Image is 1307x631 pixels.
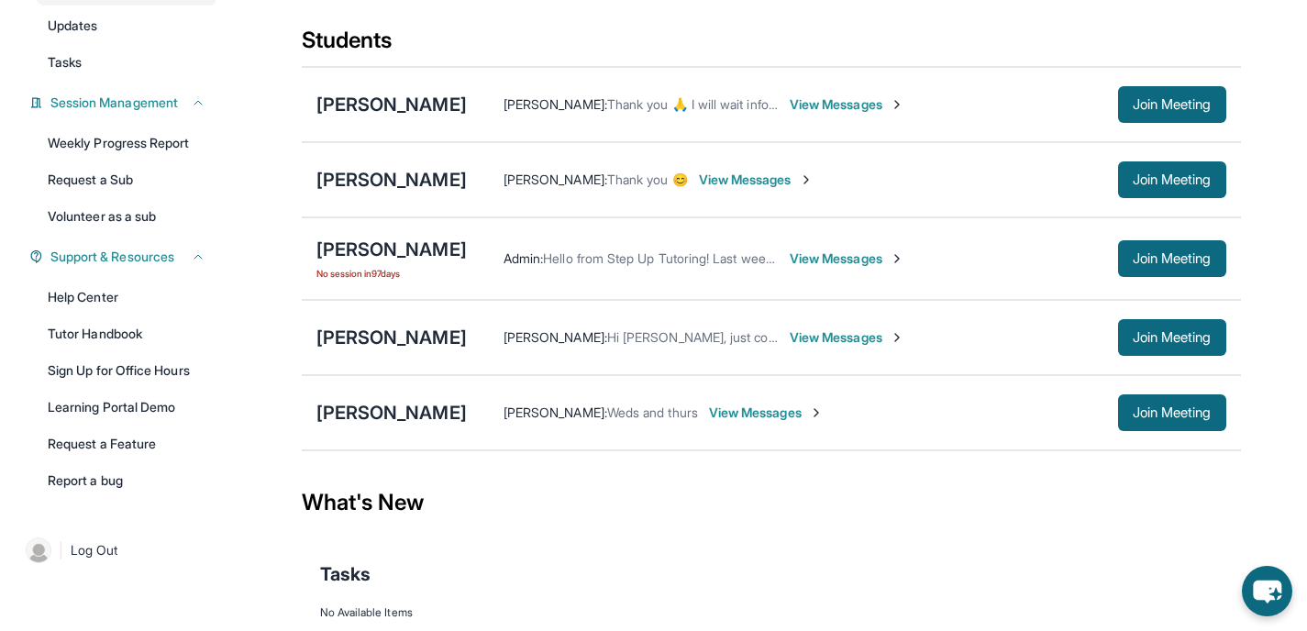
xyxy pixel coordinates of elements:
[37,391,216,424] a: Learning Portal Demo
[37,9,216,42] a: Updates
[504,250,543,266] span: Admin :
[809,405,824,420] img: Chevron-Right
[1242,566,1292,616] button: chat-button
[37,200,216,233] a: Volunteer as a sub
[1133,99,1212,110] span: Join Meeting
[504,329,607,345] span: [PERSON_NAME] :
[50,248,174,266] span: Support & Resources
[890,97,904,112] img: Chevron-Right
[1133,253,1212,264] span: Join Meeting
[316,167,467,193] div: [PERSON_NAME]
[1133,332,1212,343] span: Join Meeting
[1133,407,1212,418] span: Join Meeting
[43,94,205,112] button: Session Management
[37,427,216,460] a: Request a Feature
[316,266,467,281] span: No session in 97 days
[48,53,82,72] span: Tasks
[799,172,814,187] img: Chevron-Right
[607,96,887,112] span: Thank you 🙏 I will wait information from you 🥰
[316,325,467,350] div: [PERSON_NAME]
[1118,319,1226,356] button: Join Meeting
[504,172,607,187] span: [PERSON_NAME] :
[790,328,904,347] span: View Messages
[790,249,904,268] span: View Messages
[48,17,98,35] span: Updates
[37,281,216,314] a: Help Center
[37,163,216,196] a: Request a Sub
[316,92,467,117] div: [PERSON_NAME]
[1133,174,1212,185] span: Join Meeting
[37,464,216,497] a: Report a bug
[50,94,178,112] span: Session Management
[699,171,814,189] span: View Messages
[71,541,118,559] span: Log Out
[43,248,205,266] button: Support & Resources
[790,95,904,114] span: View Messages
[607,404,698,420] span: Weds and thurs
[890,251,904,266] img: Chevron-Right
[1118,240,1226,277] button: Join Meeting
[320,605,1223,620] div: No Available Items
[37,354,216,387] a: Sign Up for Office Hours
[1118,394,1226,431] button: Join Meeting
[37,46,216,79] a: Tasks
[37,317,216,350] a: Tutor Handbook
[302,26,1241,66] div: Students
[37,127,216,160] a: Weekly Progress Report
[302,462,1241,543] div: What's New
[1118,161,1226,198] button: Join Meeting
[607,172,688,187] span: Thank you 😊
[504,96,607,112] span: [PERSON_NAME] :
[709,404,824,422] span: View Messages
[504,404,607,420] span: [PERSON_NAME] :
[890,330,904,345] img: Chevron-Right
[18,530,216,570] a: |Log Out
[316,400,467,426] div: [PERSON_NAME]
[26,537,51,563] img: user-img
[316,237,467,262] div: [PERSON_NAME]
[607,329,981,345] span: Hi [PERSON_NAME], just confirming Mia's session [DATE] at 1pm
[59,539,63,561] span: |
[1118,86,1226,123] button: Join Meeting
[320,561,371,587] span: Tasks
